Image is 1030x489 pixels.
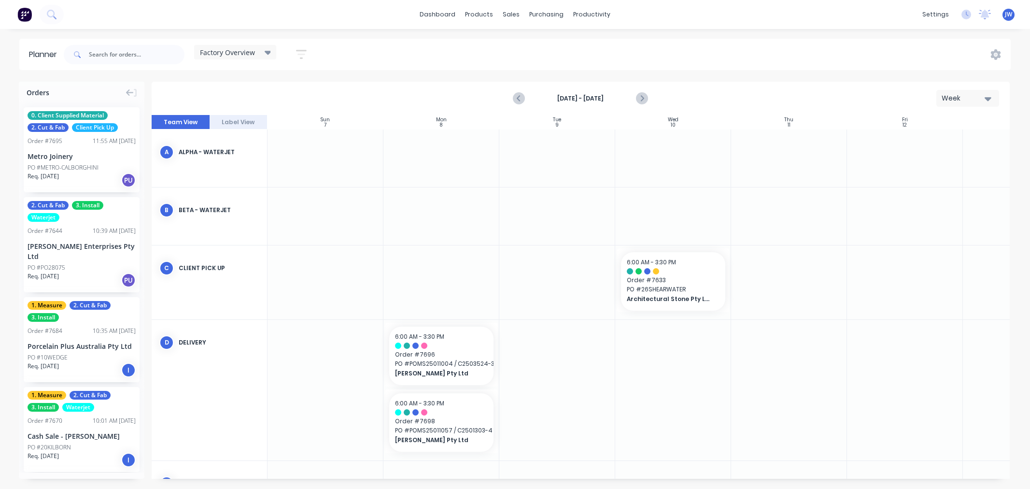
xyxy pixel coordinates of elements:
div: C [159,261,174,275]
span: Waterjet [62,403,94,412]
img: Factory [17,7,32,22]
span: 2. Cut & Fab [28,123,69,132]
div: PO #PO28075 [28,263,65,272]
div: Beta - Waterjet [179,206,259,215]
div: 10 [671,123,676,128]
span: 6:00 AM - 3:30 PM [395,332,444,341]
span: PO # POMS25011004 / C2503524-3 [395,360,488,368]
div: Order # 7695 [28,137,62,145]
div: purchasing [524,7,568,22]
div: 7 [324,123,326,128]
strong: [DATE] - [DATE] [532,94,629,103]
span: [PERSON_NAME] Pty Ltd [395,369,479,378]
span: Architectural Stone Pty Ltd [627,295,710,303]
span: PO # 26SHEARWATER [627,285,720,294]
span: JW [1005,10,1012,19]
div: Mon [436,117,447,123]
div: 10:39 AM [DATE] [93,227,136,235]
div: A [159,145,174,159]
span: 1. Measure [28,391,66,400]
span: 3. Install [72,201,103,210]
span: Waterjet [28,213,59,222]
span: [PERSON_NAME] Pty Ltd [395,436,479,445]
span: 3. Install [28,403,59,412]
div: Tue [553,117,561,123]
a: dashboard [415,7,460,22]
span: Client Pick Up [72,123,118,132]
div: Order # 7684 [28,327,62,335]
div: Thu [784,117,793,123]
div: Cash Sale - [PERSON_NAME] [28,431,136,441]
button: Team View [152,115,210,129]
div: [PERSON_NAME] Enterprises Pty Ltd [28,241,136,261]
div: Order # 7644 [28,227,62,235]
span: 2. Cut & Fab [70,391,111,400]
span: 2. Cut & Fab [70,301,111,310]
button: Label View [210,115,268,129]
span: Req. [DATE] [28,272,59,281]
div: Wed [668,117,678,123]
div: PO #10WEDGE [28,353,68,362]
span: 6:00 AM - 3:30 PM [627,258,676,266]
span: Req. [DATE] [28,362,59,371]
div: Order # 7670 [28,417,62,425]
div: Porcelain Plus Australia Pty Ltd [28,341,136,351]
span: Order # 7696 [395,350,488,359]
div: 12 [903,123,907,128]
span: 3. Install [28,313,59,322]
div: Alpha - Waterjet [179,148,259,157]
div: Planner [29,49,62,60]
div: PU [121,273,136,288]
div: 9 [556,123,559,128]
div: PO #METRO-CALBORGHINI [28,163,99,172]
div: PO #20KILBORN [28,443,71,452]
div: 11:55 AM [DATE] [93,137,136,145]
div: I [121,363,136,377]
div: sales [498,7,524,22]
div: 8 [440,123,442,128]
div: D [159,335,174,350]
div: Week [942,93,986,103]
span: 0. Client Supplied Material [28,111,108,120]
div: Fri [902,117,908,123]
span: Orders [27,87,49,98]
div: PU [121,173,136,187]
span: Order # 7633 [627,276,720,285]
span: Order # 7698 [395,417,488,426]
button: Week [936,90,999,107]
span: Req. [DATE] [28,452,59,460]
span: 2. Cut & Fab [28,201,69,210]
div: 10:01 AM [DATE] [93,417,136,425]
div: products [460,7,498,22]
span: 6:00 AM - 3:30 PM [395,399,444,407]
div: Client Pick Up [179,264,259,273]
div: Delivery [179,338,259,347]
div: productivity [568,7,615,22]
input: Search for orders... [89,45,184,64]
div: 10:35 AM [DATE] [93,327,136,335]
div: I [121,453,136,467]
div: Metro Joinery [28,151,136,161]
div: Sun [321,117,330,123]
div: settings [917,7,954,22]
span: 1. Measure [28,301,66,310]
div: 11 [788,123,790,128]
span: Factory Overview [200,47,255,58]
span: Req. [DATE] [28,172,59,181]
span: PO # POMS25011057 / C2501303-4 [395,426,488,435]
div: B [159,203,174,217]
